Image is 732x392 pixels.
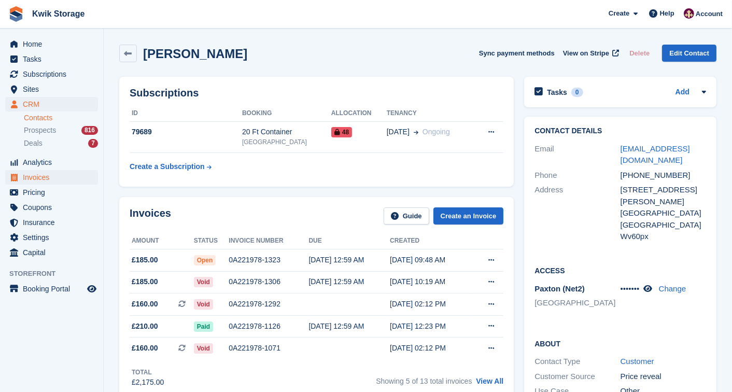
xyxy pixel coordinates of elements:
[308,276,390,287] div: [DATE] 12:59 AM
[5,170,98,185] a: menu
[660,8,674,19] span: Help
[24,113,98,123] a: Contacts
[621,207,706,219] div: [GEOGRAPHIC_DATA]
[23,245,85,260] span: Capital
[308,321,390,332] div: [DATE] 12:59 AM
[433,207,504,225] a: Create an Invoice
[5,67,98,81] a: menu
[675,87,689,99] a: Add
[625,45,654,62] button: Delete
[563,48,609,59] span: View on Stripe
[229,343,308,354] div: 0A221978-1071
[662,45,716,62] a: Edit Contact
[132,321,158,332] span: £210.00
[696,9,723,19] span: Account
[132,343,158,354] span: £160.00
[376,377,472,385] span: Showing 5 of 13 total invoices
[5,97,98,111] a: menu
[331,127,352,137] span: 48
[659,284,686,293] a: Change
[88,139,98,148] div: 7
[130,161,205,172] div: Create a Subscription
[534,356,620,368] div: Contact Type
[423,128,450,136] span: Ongoing
[5,52,98,66] a: menu
[86,283,98,295] a: Preview store
[5,215,98,230] a: menu
[621,219,706,231] div: [GEOGRAPHIC_DATA]
[534,265,706,275] h2: Access
[229,299,308,310] div: 0A221978-1292
[194,277,213,287] span: Void
[23,230,85,245] span: Settings
[621,184,706,207] div: [STREET_ADDRESS][PERSON_NAME]
[194,255,216,265] span: Open
[130,127,242,137] div: 79689
[621,170,706,181] div: [PHONE_NUMBER]
[390,233,472,249] th: Created
[534,143,620,166] div: Email
[132,377,164,388] div: £2,175.00
[5,245,98,260] a: menu
[534,371,620,383] div: Customer Source
[132,299,158,310] span: £160.00
[621,284,640,293] span: •••••••
[130,87,503,99] h2: Subscriptions
[387,105,474,122] th: Tenancy
[28,5,89,22] a: Kwik Storage
[621,371,706,383] div: Price reveal
[24,138,43,148] span: Deals
[23,67,85,81] span: Subscriptions
[5,82,98,96] a: menu
[194,233,229,249] th: Status
[194,299,213,310] span: Void
[534,127,706,135] h2: Contact Details
[194,321,213,332] span: Paid
[390,299,472,310] div: [DATE] 02:12 PM
[23,37,85,51] span: Home
[143,47,247,61] h2: [PERSON_NAME]
[621,357,654,366] a: Customer
[5,155,98,170] a: menu
[331,105,387,122] th: Allocation
[8,6,24,22] img: stora-icon-8386f47178a22dfd0bd8f6a31ec36ba5ce8667c1dd55bd0f319d3a0aa187defe.svg
[132,255,158,265] span: £185.00
[23,185,85,200] span: Pricing
[23,82,85,96] span: Sites
[534,184,620,243] div: Address
[621,144,690,165] a: [EMAIL_ADDRESS][DOMAIN_NAME]
[5,230,98,245] a: menu
[24,138,98,149] a: Deals 7
[229,321,308,332] div: 0A221978-1126
[130,105,242,122] th: ID
[24,125,98,136] a: Prospects 816
[547,88,567,97] h2: Tasks
[9,269,103,279] span: Storefront
[479,45,555,62] button: Sync payment methods
[242,137,331,147] div: [GEOGRAPHIC_DATA]
[534,284,585,293] span: Paxton (Net2)
[130,207,171,225] h2: Invoices
[571,88,583,97] div: 0
[130,233,194,249] th: Amount
[534,338,706,348] h2: About
[684,8,694,19] img: ellie tragonette
[132,368,164,377] div: Total
[5,185,98,200] a: menu
[534,297,620,309] li: [GEOGRAPHIC_DATA]
[390,343,472,354] div: [DATE] 02:12 PM
[5,37,98,51] a: menu
[23,215,85,230] span: Insurance
[390,321,472,332] div: [DATE] 12:23 PM
[24,125,56,135] span: Prospects
[621,231,706,243] div: Wv60px
[384,207,429,225] a: Guide
[23,170,85,185] span: Invoices
[23,52,85,66] span: Tasks
[229,233,308,249] th: Invoice number
[242,105,331,122] th: Booking
[132,276,158,287] span: £185.00
[308,255,390,265] div: [DATE] 12:59 AM
[242,127,331,137] div: 20 Ft Container
[559,45,622,62] a: View on Stripe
